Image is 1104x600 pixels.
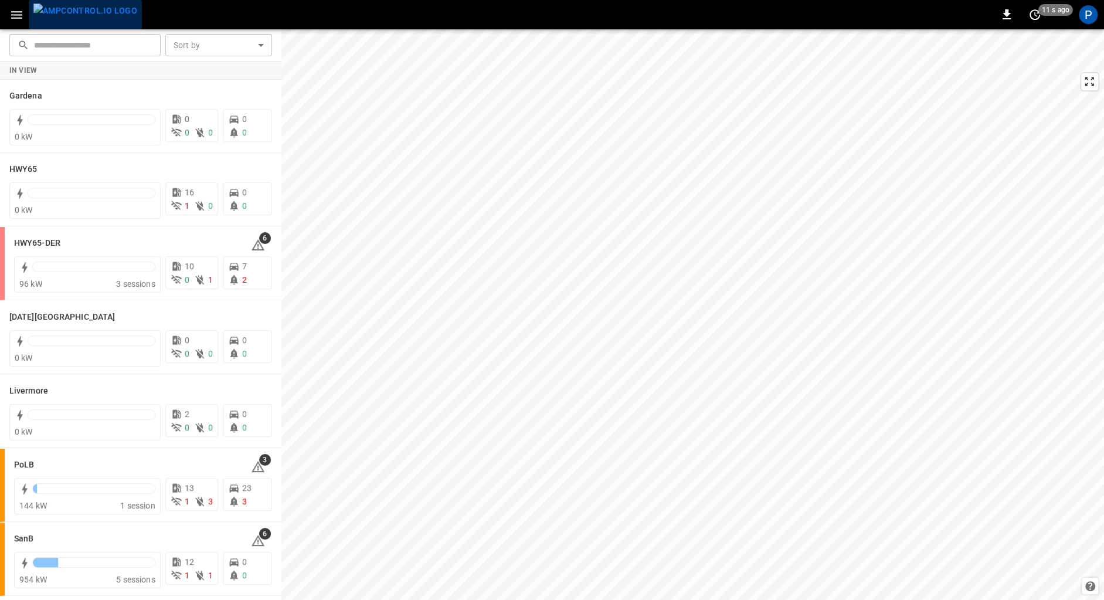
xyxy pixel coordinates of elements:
[242,423,247,432] span: 0
[116,575,155,584] span: 5 sessions
[185,497,189,506] span: 1
[208,128,213,137] span: 0
[208,201,213,211] span: 0
[9,311,115,324] h6: Karma Center
[15,427,33,436] span: 0 kW
[208,497,213,506] span: 3
[14,237,60,250] h6: HWY65-DER
[185,335,189,345] span: 0
[9,66,38,74] strong: In View
[185,201,189,211] span: 1
[185,557,194,567] span: 12
[242,335,247,345] span: 0
[116,279,155,289] span: 3 sessions
[185,188,194,197] span: 16
[14,533,33,545] h6: SanB
[185,423,189,432] span: 0
[19,501,47,510] span: 144 kW
[242,349,247,358] span: 0
[242,275,247,284] span: 2
[1079,5,1098,24] div: profile-icon
[9,385,48,398] h6: Livermore
[1038,4,1073,16] span: 11 s ago
[208,349,213,358] span: 0
[15,205,33,215] span: 0 kW
[120,501,155,510] span: 1 session
[208,275,213,284] span: 1
[242,571,247,580] span: 0
[15,353,33,362] span: 0 kW
[242,188,247,197] span: 0
[9,163,38,176] h6: HWY65
[185,571,189,580] span: 1
[1025,5,1044,24] button: set refresh interval
[242,409,247,419] span: 0
[259,454,271,466] span: 3
[15,132,33,141] span: 0 kW
[185,114,189,124] span: 0
[185,349,189,358] span: 0
[185,483,194,493] span: 13
[185,128,189,137] span: 0
[14,459,34,472] h6: PoLB
[242,201,247,211] span: 0
[19,279,42,289] span: 96 kW
[185,409,189,419] span: 2
[242,128,247,137] span: 0
[281,29,1104,600] canvas: Map
[185,262,194,271] span: 10
[208,571,213,580] span: 1
[242,114,247,124] span: 0
[9,90,42,103] h6: Gardena
[19,575,47,584] span: 954 kW
[242,557,247,567] span: 0
[259,232,271,244] span: 6
[185,275,189,284] span: 0
[242,497,247,506] span: 3
[208,423,213,432] span: 0
[259,528,271,540] span: 6
[33,4,137,18] img: ampcontrol.io logo
[242,262,247,271] span: 7
[242,483,252,493] span: 23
